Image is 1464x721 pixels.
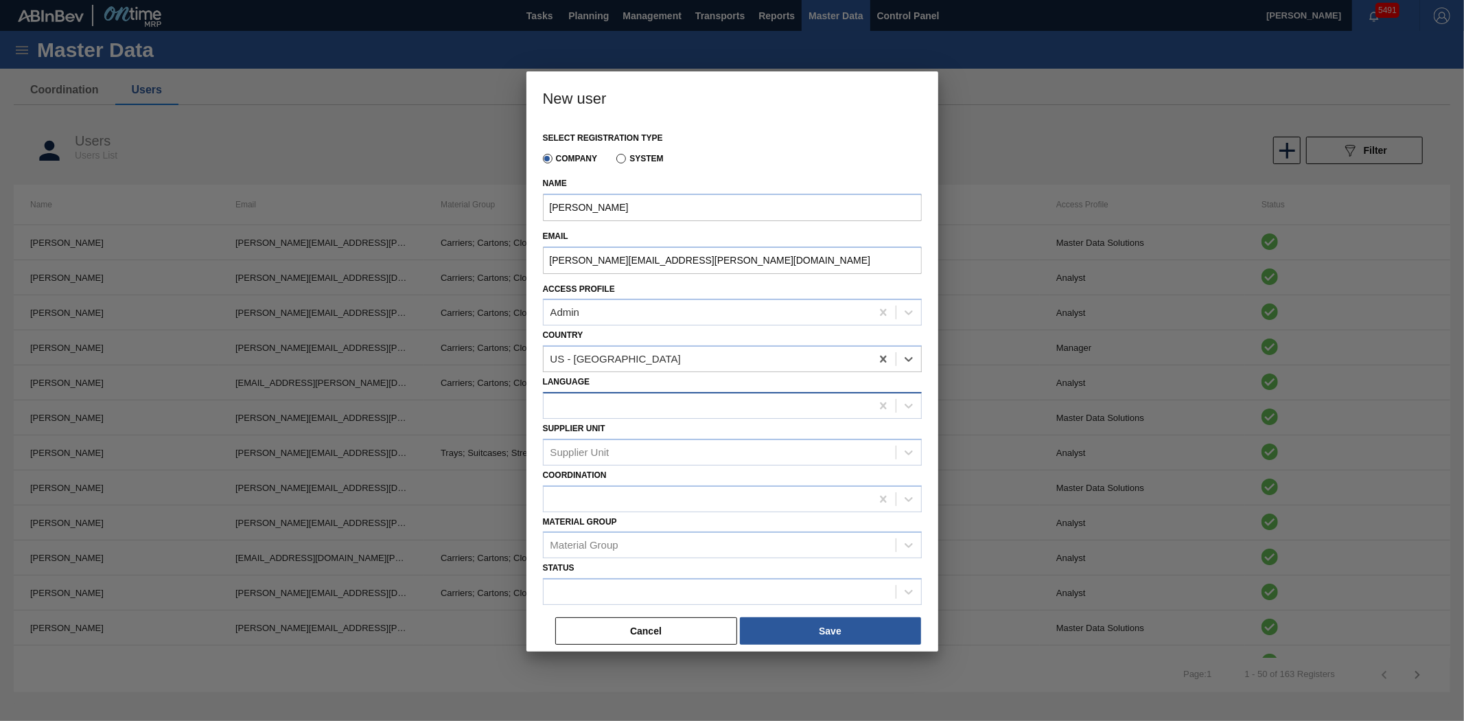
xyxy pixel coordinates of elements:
[555,617,737,645] button: Cancel
[550,446,609,458] div: Supplier Unit
[543,330,583,340] label: Country
[543,377,590,387] label: Language
[550,540,618,551] div: Material Group
[543,284,615,294] label: Access Profile
[543,470,607,480] label: Coordination
[740,617,921,645] button: Save
[616,154,664,163] label: System
[543,133,663,143] label: Select registration type
[543,517,617,527] label: Material Group
[550,307,580,319] div: Admin
[543,154,598,163] label: Company
[543,174,922,194] label: Name
[543,563,574,573] label: Status
[550,354,681,365] div: US - [GEOGRAPHIC_DATA]
[543,424,605,433] label: Supplier Unit
[543,227,922,247] label: Email
[526,71,938,124] h3: New user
